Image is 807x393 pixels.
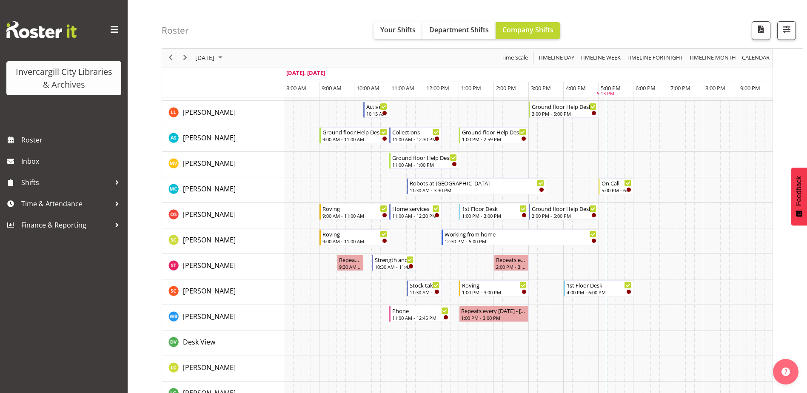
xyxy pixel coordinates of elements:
button: Timeline Week [579,53,622,63]
div: 11:00 AM - 12:30 PM [392,212,439,219]
div: Willem Burger"s event - Repeats every tuesday - Willem Burger Begin From Tuesday, September 30, 2... [459,306,529,322]
span: Timeline Fortnight [626,53,684,63]
div: Ground floor Help Desk [532,102,596,111]
span: 12:00 PM [426,84,449,92]
span: 8:00 PM [705,84,725,92]
button: Timeline Day [537,53,576,63]
div: Willem Burger"s event - Phone Begin From Tuesday, September 30, 2025 at 11:00:00 AM GMT+13:00 End... [389,306,451,322]
span: [PERSON_NAME] [183,210,236,219]
div: 12:30 PM - 5:00 PM [445,238,596,245]
div: Robots at [GEOGRAPHIC_DATA] [410,179,544,187]
div: Lynette Lockett"s event - Ground floor Help Desk Begin From Tuesday, September 30, 2025 at 3:00:0... [529,102,599,118]
span: 7:00 PM [670,84,690,92]
span: 4:00 PM [566,84,586,92]
span: 8:00 AM [286,84,306,92]
div: 4:00 PM - 6:00 PM [567,289,631,296]
span: Time & Attendance [21,197,111,210]
button: Time Scale [500,53,530,63]
a: [PERSON_NAME] [183,184,236,194]
button: Filter Shifts [777,21,796,40]
div: Stock taking [410,281,439,289]
div: 1:00 PM - 3:00 PM [462,289,527,296]
td: Desk View resource [162,330,284,356]
span: Time Scale [501,53,529,63]
div: Saniya Thompson"s event - Strength and Balance Begin From Tuesday, September 30, 2025 at 10:30:00... [372,255,416,271]
span: 3:00 PM [531,84,551,92]
div: Working from home [445,230,596,238]
td: Samuel Carter resource [162,228,284,254]
a: [PERSON_NAME] [183,286,236,296]
td: Lynette Lockett resource [162,101,284,126]
div: 11:00 AM - 12:30 PM [392,136,439,142]
div: 11:00 AM - 12:45 PM [392,314,448,321]
td: Linda Cooper resource [162,356,284,382]
div: 11:30 AM - 12:30 PM [410,289,439,296]
div: Repeats every [DATE] - [PERSON_NAME] [461,306,527,315]
div: Olivia Stanley"s event - 1st Floor Desk Begin From Tuesday, September 30, 2025 at 1:00:00 PM GMT+... [459,204,529,220]
div: 3:00 PM - 5:00 PM [532,212,596,219]
div: Roving [462,281,527,289]
td: Mandy Stenton resource [162,126,284,152]
button: Previous [165,53,177,63]
div: 1st Floor Desk [567,281,631,289]
div: Olivia Stanley"s event - Home services Begin From Tuesday, September 30, 2025 at 11:00:00 AM GMT+... [389,204,442,220]
div: Olivia Stanley"s event - Roving Begin From Tuesday, September 30, 2025 at 9:00:00 AM GMT+13:00 En... [319,204,389,220]
span: 5:00 PM [601,84,621,92]
div: 10:15 AM - 11:00 AM [366,110,388,117]
span: Company Shifts [502,25,553,34]
td: Serena Casey resource [162,279,284,305]
span: Shifts [21,176,111,189]
div: Phone [392,306,448,315]
div: Serena Casey"s event - Stock taking Begin From Tuesday, September 30, 2025 at 11:30:00 AM GMT+13:... [407,280,442,296]
div: Ground floor Help Desk [322,128,387,136]
span: Department Shifts [429,25,489,34]
span: 9:00 PM [740,84,760,92]
div: 2:00 PM - 3:00 PM [496,263,527,270]
span: [PERSON_NAME] [183,363,236,372]
span: 11:00 AM [391,84,414,92]
td: Willem Burger resource [162,305,284,330]
div: 1:00 PM - 2:59 PM [462,136,526,142]
td: Saniya Thompson resource [162,254,284,279]
span: 2:00 PM [496,84,516,92]
div: Serena Casey"s event - Roving Begin From Tuesday, September 30, 2025 at 1:00:00 PM GMT+13:00 Ends... [459,280,529,296]
span: [DATE] [194,53,215,63]
div: Mandy Stenton"s event - Collections Begin From Tuesday, September 30, 2025 at 11:00:00 AM GMT+13:... [389,127,442,143]
div: September 30, 2025 [192,49,228,67]
a: [PERSON_NAME] [183,209,236,219]
a: [PERSON_NAME] [183,107,236,117]
div: Repeats every [DATE] - [PERSON_NAME] [339,255,361,264]
div: Repeats every [DATE] - [PERSON_NAME] [496,255,527,264]
div: Mandy Stenton"s event - Ground floor Help Desk Begin From Tuesday, September 30, 2025 at 9:00:00 ... [319,127,389,143]
div: Samuel Carter"s event - Working from home Begin From Tuesday, September 30, 2025 at 12:30:00 PM G... [442,229,599,245]
div: 9:30 AM - 10:15 AM [339,263,361,270]
div: 11:00 AM - 1:00 PM [392,161,457,168]
span: [PERSON_NAME] [183,261,236,270]
div: 3:00 PM - 5:00 PM [532,110,596,117]
span: calendar [741,53,770,63]
span: Roster [21,134,123,146]
div: Strength and Balance [375,255,413,264]
div: next period [178,49,192,67]
span: Finance & Reporting [21,219,111,231]
button: Your Shifts [374,22,422,39]
span: [PERSON_NAME] [183,108,236,117]
a: [PERSON_NAME] [183,133,236,143]
span: Feedback [795,176,803,206]
div: Samuel Carter"s event - Roving Begin From Tuesday, September 30, 2025 at 9:00:00 AM GMT+13:00 End... [319,229,389,245]
div: Home services [392,204,439,213]
div: 1:00 PM - 3:00 PM [461,314,527,321]
td: Olivia Stanley resource [162,203,284,228]
span: [PERSON_NAME] [183,312,236,321]
div: previous period [163,49,178,67]
div: 11:30 AM - 3:30 PM [410,187,544,194]
div: Invercargill City Libraries & Archives [15,65,113,91]
a: Desk View [183,337,215,347]
div: Collections [392,128,439,136]
span: Your Shifts [380,25,416,34]
span: Timeline Day [537,53,575,63]
img: help-xxl-2.png [781,367,790,376]
td: Michelle Cunningham resource [162,177,284,203]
